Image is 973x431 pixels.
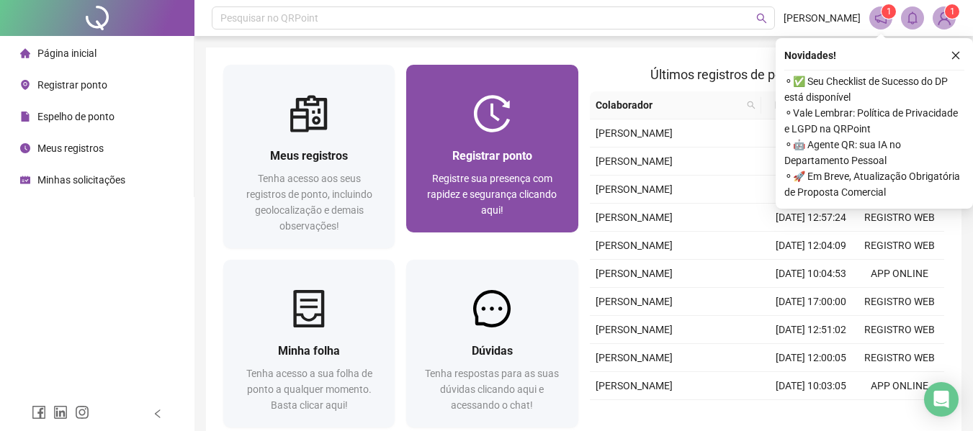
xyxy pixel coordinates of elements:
span: [PERSON_NAME] [596,212,673,223]
span: Dúvidas [472,344,513,358]
span: Data/Hora [767,97,830,113]
div: Open Intercom Messenger [924,382,959,417]
td: [DATE] 17:00:14 [767,400,856,428]
span: ⚬ Vale Lembrar: Política de Privacidade e LGPD na QRPoint [784,105,964,137]
span: notification [874,12,887,24]
span: [PERSON_NAME] [596,240,673,251]
sup: 1 [882,4,896,19]
span: Últimos registros de ponto sincronizados [650,67,883,82]
span: [PERSON_NAME] [596,296,673,307]
span: [PERSON_NAME] [596,155,673,167]
span: search [747,101,755,109]
span: [PERSON_NAME] [596,127,673,139]
span: ⚬ 🤖 Agente QR: sua IA no Departamento Pessoal [784,137,964,168]
span: [PERSON_NAME] [596,268,673,279]
span: [PERSON_NAME] [784,10,861,26]
span: Página inicial [37,47,97,59]
td: [DATE] 10:03:05 [767,372,856,400]
span: search [744,94,758,116]
span: Tenha respostas para as suas dúvidas clicando aqui e acessando o chat! [425,368,559,411]
a: Meus registrosTenha acesso aos seus registros de ponto, incluindo geolocalização e demais observa... [223,65,395,248]
td: [DATE] 17:00:00 [767,288,856,316]
span: environment [20,80,30,90]
span: Meus registros [270,149,348,163]
span: Tenha acesso a sua folha de ponto a qualquer momento. Basta clicar aqui! [246,368,372,411]
span: search [756,13,767,24]
a: Minha folhaTenha acesso a sua folha de ponto a qualquer momento. Basta clicar aqui! [223,260,395,427]
span: Novidades ! [784,47,836,63]
span: close [951,50,961,60]
td: REGISTRO WEB [856,204,944,232]
span: 1 [950,6,955,17]
span: Minhas solicitações [37,174,125,186]
span: left [153,409,163,419]
td: REGISTRO WEB [856,288,944,316]
span: facebook [32,405,46,419]
span: ⚬ ✅ Seu Checklist de Sucesso do DP está disponível [784,73,964,105]
td: REGISTRO WEB [856,344,944,372]
img: 86236 [933,7,955,29]
span: Minha folha [278,344,340,358]
span: instagram [75,405,89,419]
span: schedule [20,175,30,185]
span: [PERSON_NAME] [596,183,673,195]
td: [DATE] 11:57:02 [767,119,856,148]
td: [DATE] 12:00:05 [767,344,856,372]
span: home [20,48,30,58]
span: 1 [887,6,892,17]
span: ⚬ 🚀 Em Breve, Atualização Obrigatória de Proposta Comercial [784,168,964,200]
td: [DATE] 12:04:09 [767,232,856,260]
a: Registrar pontoRegistre sua presença com rapidez e segurança clicando aqui! [406,65,578,232]
span: Meus registros [37,142,104,154]
td: [DATE] 12:57:24 [767,204,856,232]
span: [PERSON_NAME] [596,352,673,363]
span: [PERSON_NAME] [596,324,673,335]
span: clock-circle [20,143,30,153]
span: bell [906,12,919,24]
td: [DATE] 12:51:02 [767,316,856,344]
sup: Atualize o seu contato no menu Meus Dados [945,4,959,19]
td: [DATE] 10:04:53 [767,260,856,288]
td: REGISTRO WEB [856,316,944,344]
span: [PERSON_NAME] [596,380,673,391]
a: DúvidasTenha respostas para as suas dúvidas clicando aqui e acessando o chat! [406,260,578,427]
td: APP ONLINE [856,260,944,288]
td: [DATE] 09:59:12 [767,148,856,176]
span: Espelho de ponto [37,111,115,122]
span: Colaborador [596,97,742,113]
td: [DATE] 17:00:06 [767,176,856,204]
span: Registrar ponto [37,79,107,91]
td: REGISTRO WEB [856,232,944,260]
span: file [20,112,30,122]
span: Registrar ponto [452,149,532,163]
td: APP ONLINE [856,372,944,400]
span: Registre sua presença com rapidez e segurança clicando aqui! [427,173,557,216]
td: REGISTRO WEB [856,400,944,428]
th: Data/Hora [761,91,847,119]
span: linkedin [53,405,68,419]
span: Tenha acesso aos seus registros de ponto, incluindo geolocalização e demais observações! [246,173,372,232]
